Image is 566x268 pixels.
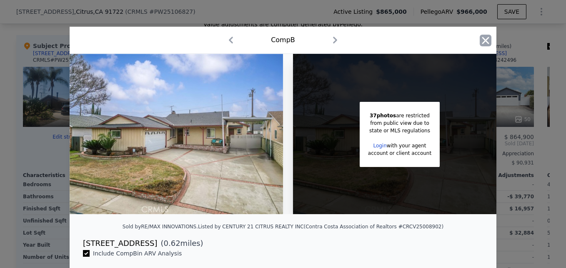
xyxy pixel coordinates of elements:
div: from public view due to [368,119,431,127]
div: are restricted [368,112,431,119]
div: Listed by CENTURY 21 CITRUS REALTY INC (Contra Costa Association of Realtors #CRCV25008902) [198,224,443,230]
span: with your agent [387,143,426,149]
div: [STREET_ADDRESS] [83,238,157,249]
div: Sold by RE/MAX INNOVATIONS . [123,224,198,230]
span: 0.62 [164,239,180,248]
span: Include Comp B in ARV Analysis [90,250,185,257]
div: Comp B [271,35,295,45]
img: Property Img [70,54,283,214]
a: Login [373,143,386,149]
div: account or client account [368,149,431,157]
span: 37 photos [370,113,396,119]
div: state or MLS regulations [368,127,431,134]
span: ( miles) [157,238,203,249]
